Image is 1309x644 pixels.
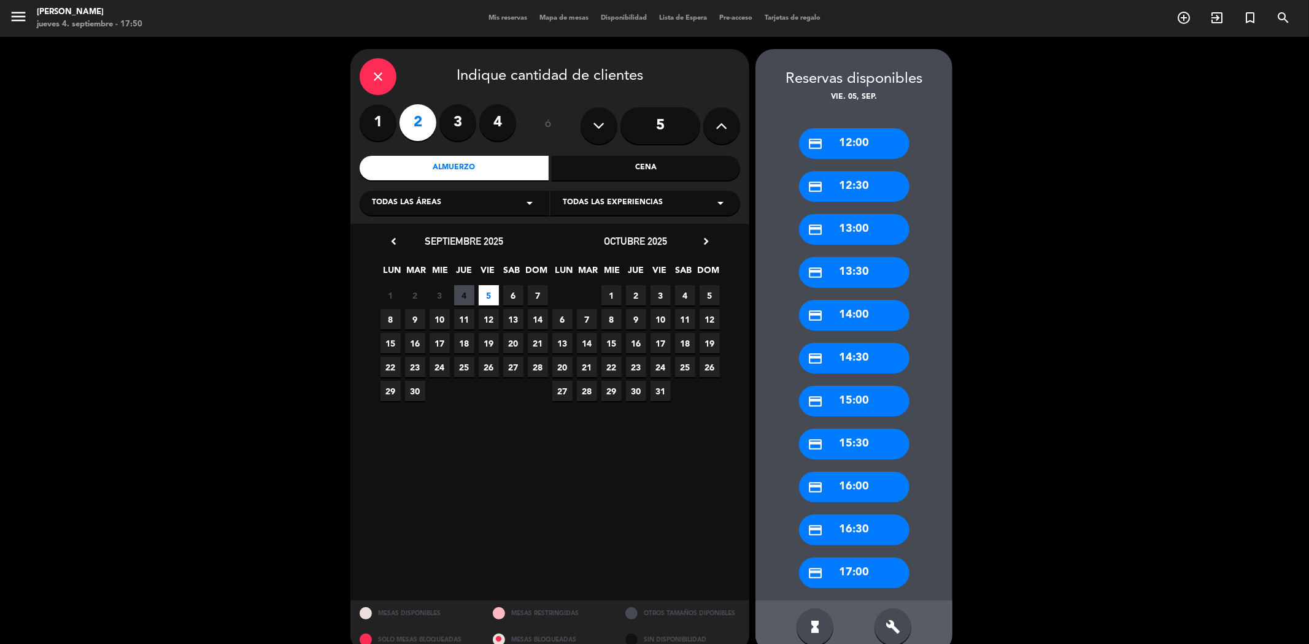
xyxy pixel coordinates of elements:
[808,480,824,495] i: credit_card
[380,357,401,377] span: 22
[626,285,646,305] span: 2
[700,333,720,353] span: 19
[503,357,523,377] span: 27
[886,619,900,634] i: build
[799,429,909,459] div: 15:30
[502,263,522,283] span: SAB
[700,309,720,329] span: 12
[799,515,909,545] div: 16:30
[651,285,671,305] span: 3
[350,600,484,627] div: MESAS DISPONIBLES
[37,18,142,31] div: jueves 4. septiembre - 17:50
[799,128,909,159] div: 12:00
[552,381,573,401] span: 27
[430,333,450,353] span: 17
[503,333,523,353] span: 20
[755,67,952,91] div: Reservas disponibles
[651,309,671,329] span: 10
[405,381,425,401] span: 30
[653,15,713,21] span: Lista de Espera
[430,285,450,305] span: 3
[626,309,646,329] span: 9
[380,381,401,401] span: 29
[552,309,573,329] span: 6
[552,357,573,377] span: 20
[454,333,474,353] span: 18
[808,179,824,194] i: credit_card
[595,15,653,21] span: Disponibilidad
[522,196,537,210] i: arrow_drop_down
[1276,10,1291,25] i: search
[799,558,909,588] div: 17:00
[577,309,597,329] span: 7
[675,309,695,329] span: 11
[799,171,909,202] div: 12:30
[808,523,824,538] i: credit_card
[651,357,671,377] span: 24
[528,333,548,353] span: 21
[380,333,401,353] span: 15
[700,285,720,305] span: 5
[406,263,427,283] span: MAR
[371,69,385,84] i: close
[454,357,474,377] span: 25
[808,619,822,634] i: hourglass_full
[552,156,741,180] div: Cena
[713,15,759,21] span: Pre-acceso
[808,351,824,366] i: credit_card
[563,197,663,209] span: Todas las experiencias
[601,357,622,377] span: 22
[479,333,499,353] span: 19
[482,15,533,21] span: Mis reservas
[454,285,474,305] span: 4
[698,263,718,283] span: DOM
[405,333,425,353] span: 16
[675,333,695,353] span: 18
[405,357,425,377] span: 23
[601,333,622,353] span: 15
[405,285,425,305] span: 2
[425,235,503,247] span: septiembre 2025
[808,394,824,409] i: credit_card
[808,308,824,323] i: credit_card
[533,15,595,21] span: Mapa de mesas
[503,309,523,329] span: 13
[9,7,28,26] i: menu
[479,309,499,329] span: 12
[478,263,498,283] span: VIE
[439,104,476,141] label: 3
[528,357,548,377] span: 28
[37,6,142,18] div: [PERSON_NAME]
[400,104,436,141] label: 2
[808,265,824,280] i: credit_card
[601,285,622,305] span: 1
[1210,10,1224,25] i: exit_to_app
[650,263,670,283] span: VIE
[430,357,450,377] span: 24
[799,472,909,502] div: 16:00
[454,309,474,329] span: 11
[759,15,827,21] span: Tarjetas de regalo
[808,136,824,151] i: credit_card
[380,309,401,329] span: 8
[528,104,568,147] div: ó
[1243,10,1257,25] i: turned_in_not
[503,285,523,305] span: 6
[808,222,824,237] i: credit_card
[577,333,597,353] span: 14
[674,263,694,283] span: SAB
[616,600,749,627] div: OTROS TAMAÑOS DIPONIBLES
[382,263,403,283] span: LUN
[360,58,740,95] div: Indique cantidad de clientes
[713,196,728,210] i: arrow_drop_down
[479,357,499,377] span: 26
[479,104,516,141] label: 4
[430,263,450,283] span: MIE
[387,235,400,248] i: chevron_left
[360,104,396,141] label: 1
[578,263,598,283] span: MAR
[626,381,646,401] span: 30
[601,381,622,401] span: 29
[651,333,671,353] span: 17
[526,263,546,283] span: DOM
